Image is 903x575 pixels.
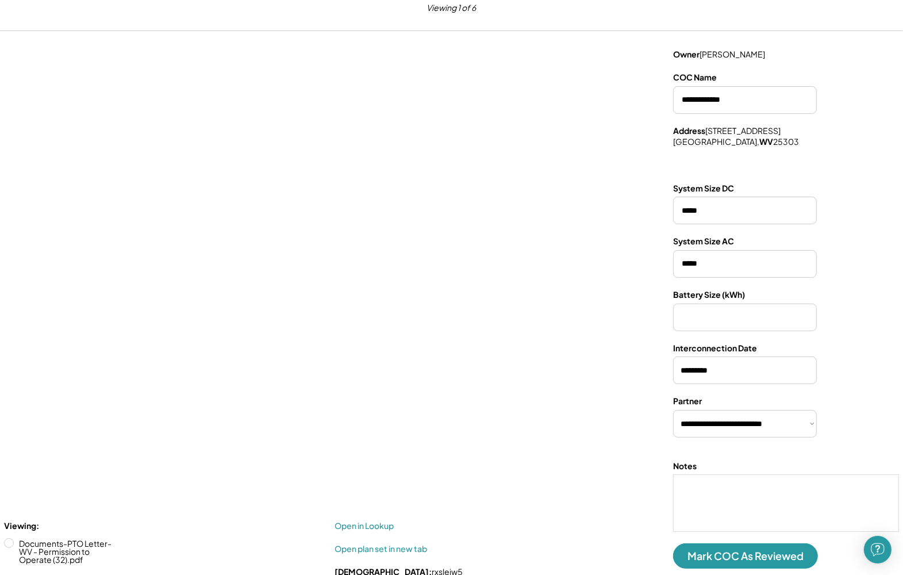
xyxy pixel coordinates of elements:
strong: Owner [673,49,700,59]
strong: Address [673,125,705,136]
div: System Size AC [673,236,734,247]
div: Viewing: [4,520,39,532]
a: Open plan set in new tab [335,543,427,555]
div: Partner [673,396,702,407]
div: Open Intercom Messenger [864,536,892,563]
strong: WV [759,136,773,147]
div: System Size DC [673,183,734,194]
div: Viewing 1 of 6 [427,2,477,14]
div: [STREET_ADDRESS] [GEOGRAPHIC_DATA], 25303 [673,125,799,148]
div: Interconnection Date [673,343,757,354]
div: [PERSON_NAME] [673,49,765,60]
label: Documents-PTO Letter-WV - Permission to Operate (32).pdf [16,539,119,563]
div: Notes [673,461,697,472]
div: Battery Size (kWh) [673,289,745,301]
a: Open in Lookup [335,520,421,532]
button: Mark COC As Reviewed [673,543,818,569]
div: COC Name [673,72,717,83]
